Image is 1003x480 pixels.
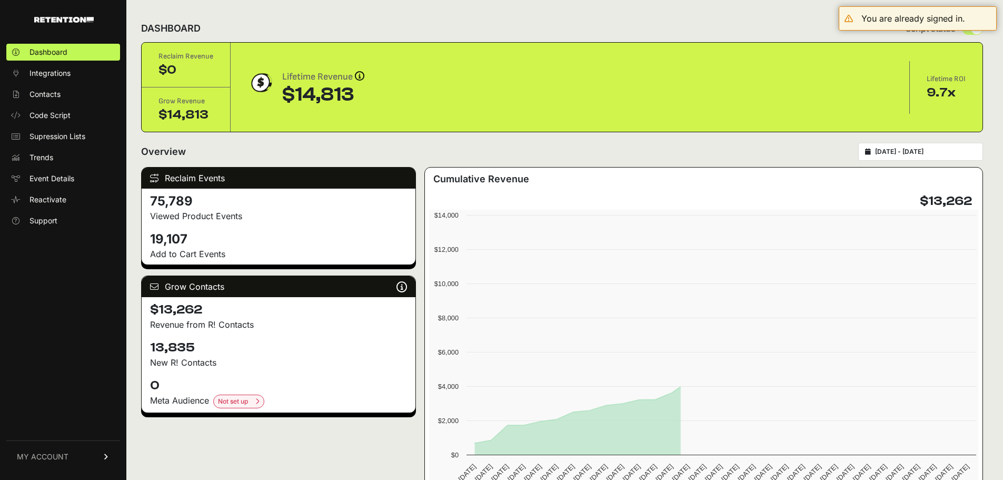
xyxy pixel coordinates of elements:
a: Code Script [6,107,120,124]
span: Integrations [29,68,71,79]
div: Grow Contacts [142,276,415,297]
h3: Cumulative Revenue [433,172,529,187]
span: Support [29,215,57,226]
text: $0 [451,451,459,459]
a: Support [6,212,120,229]
p: New R! Contacts [150,356,407,369]
a: Contacts [6,86,120,103]
a: Event Details [6,170,120,187]
a: MY ACCOUNT [6,440,120,473]
text: $10,000 [434,280,459,288]
div: Meta Audience [150,394,407,408]
span: Contacts [29,89,61,100]
span: Supression Lists [29,131,85,142]
a: Reactivate [6,191,120,208]
span: Dashboard [29,47,67,57]
img: dollar-coin-05c43ed7efb7bc0c12610022525b4bbbb207c7efeef5aecc26f025e68dcafac9.png [247,70,274,96]
span: Reactivate [29,194,66,205]
span: Event Details [29,173,74,184]
div: Reclaim Revenue [158,51,213,62]
span: MY ACCOUNT [17,452,68,462]
text: $8,000 [438,314,459,322]
h4: 0 [150,377,407,394]
h4: $13,262 [920,193,972,210]
text: $4,000 [438,383,459,390]
h4: 75,789 [150,193,407,210]
text: $14,000 [434,211,459,219]
div: $14,813 [158,106,213,123]
span: Trends [29,152,53,163]
h4: 13,835 [150,339,407,356]
div: Lifetime ROI [927,74,966,84]
text: $12,000 [434,246,459,253]
p: Add to Cart Events [150,248,407,260]
div: $14,813 [282,84,364,105]
img: Retention.com [34,17,94,23]
div: $0 [158,62,213,79]
span: Code Script [29,110,71,121]
h4: $13,262 [150,301,407,318]
div: Lifetime Revenue [282,70,364,84]
a: Integrations [6,65,120,82]
text: $2,000 [438,417,459,425]
h2: DASHBOARD [141,21,201,36]
p: Viewed Product Events [150,210,407,222]
p: Revenue from R! Contacts [150,318,407,331]
h2: Overview [141,144,186,159]
h4: 19,107 [150,231,407,248]
div: 9.7x [927,84,966,101]
a: Supression Lists [6,128,120,145]
div: Grow Revenue [158,96,213,106]
a: Dashboard [6,44,120,61]
a: Trends [6,149,120,166]
div: You are already signed in. [861,12,965,25]
text: $6,000 [438,348,459,356]
div: Reclaim Events [142,168,415,189]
